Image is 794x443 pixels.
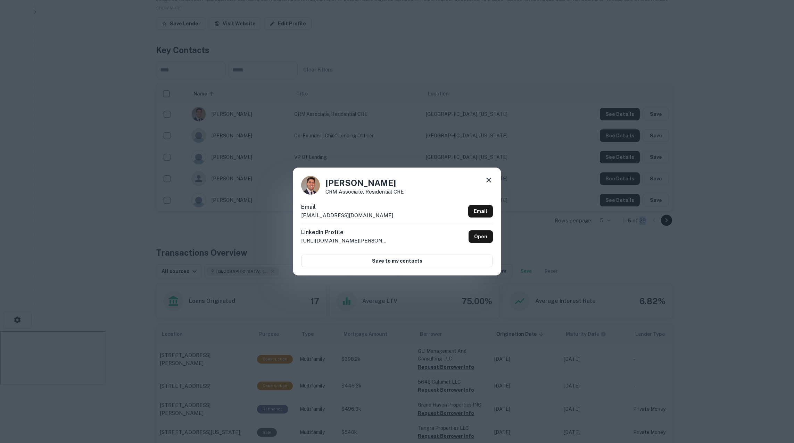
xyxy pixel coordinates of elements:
[469,230,493,243] a: Open
[301,237,388,245] p: [URL][DOMAIN_NAME][PERSON_NAME]
[759,387,794,421] iframe: Chat Widget
[301,211,393,220] p: [EMAIL_ADDRESS][DOMAIN_NAME]
[301,228,388,237] h6: LinkedIn Profile
[301,203,393,211] h6: Email
[325,189,404,194] p: CRM Associate, Residential CRE
[301,176,320,195] img: 1610121029692
[468,205,493,218] a: Email
[325,177,404,189] h4: [PERSON_NAME]
[301,255,493,267] button: Save to my contacts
